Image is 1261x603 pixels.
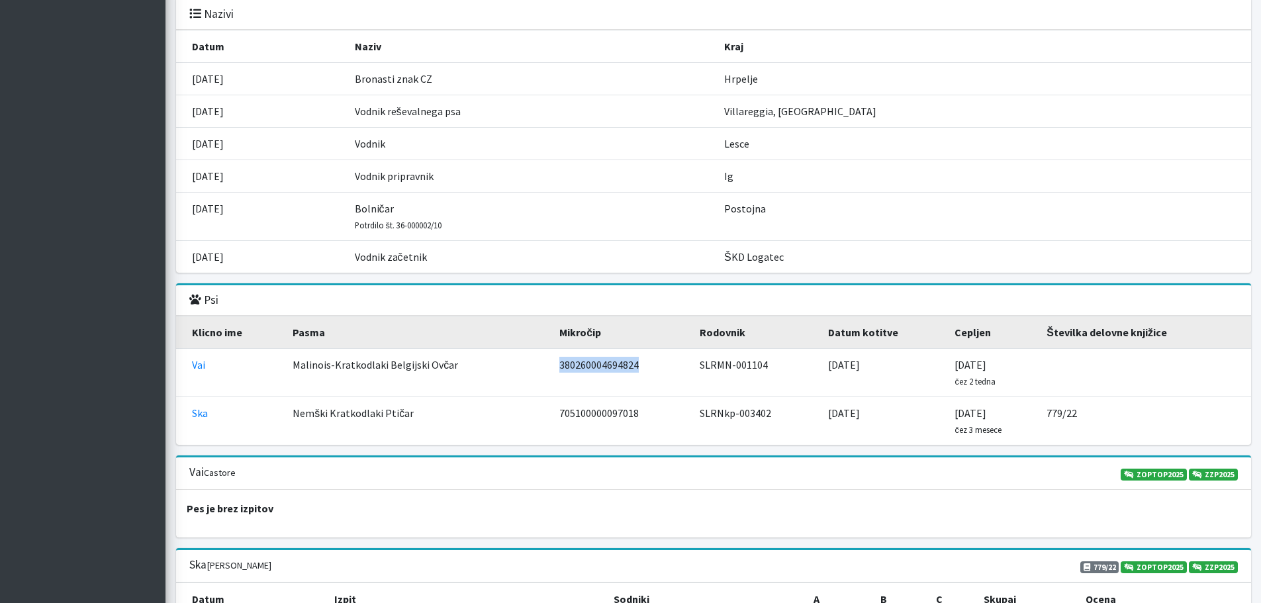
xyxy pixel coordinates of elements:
td: [DATE] [176,160,347,193]
a: ZZP2025 [1189,561,1238,573]
td: Postojna [716,193,1250,241]
td: SLRNkp-003402 [692,397,820,445]
td: Malinois-Kratkodlaki Belgijski Ovčar [285,349,551,397]
h3: Nazivi [189,7,234,21]
td: [DATE] [176,95,347,128]
td: Bolničar [347,193,717,241]
td: [DATE] [176,241,347,273]
td: SLRMN-001104 [692,349,820,397]
td: Bronasti znak CZ [347,63,717,95]
td: Nemški Kratkodlaki Ptičar [285,397,551,445]
th: Datum kotitve [820,316,947,349]
th: Klicno ime [176,316,285,349]
td: [DATE] [176,193,347,241]
small: čez 3 mesece [955,424,1001,435]
a: Vai [192,358,205,371]
th: Naziv [347,30,717,63]
a: ZOPTOP2025 [1121,561,1187,573]
small: čez 2 tedna [955,376,995,387]
td: Vodnik [347,128,717,160]
td: ŠKD Logatec [716,241,1250,273]
h3: Psi [189,293,218,307]
a: Ska [192,406,208,420]
small: [PERSON_NAME] [207,559,271,571]
td: [DATE] [947,349,1039,397]
td: Vodnik pripravnik [347,160,717,193]
small: Potrdilo št. 36-000002/10 [355,220,442,230]
td: 779/22 [1039,397,1250,445]
small: Castore [204,467,236,479]
td: Hrpelje [716,63,1250,95]
strong: Pes je brez izpitov [187,502,273,515]
th: Rodovnik [692,316,820,349]
a: ZOPTOP2025 [1121,469,1187,481]
th: Mikročip [551,316,692,349]
td: Lesce [716,128,1250,160]
h3: Ska [189,558,271,572]
h3: Vai [189,465,236,479]
a: ZZP2025 [1189,469,1238,481]
td: [DATE] [820,349,947,397]
th: Kraj [716,30,1250,63]
th: Cepljen [947,316,1039,349]
td: [DATE] [820,397,947,445]
th: Pasma [285,316,551,349]
span: 779/22 [1080,561,1119,573]
td: Vodnik začetnik [347,241,717,273]
td: [DATE] [176,63,347,95]
th: Datum [176,30,347,63]
td: 380260004694824 [551,349,692,397]
td: 705100000097018 [551,397,692,445]
td: [DATE] [176,128,347,160]
th: Številka delovne knjižice [1039,316,1250,349]
td: Villareggia, [GEOGRAPHIC_DATA] [716,95,1250,128]
td: [DATE] [947,397,1039,445]
td: Ig [716,160,1250,193]
td: Vodnik reševalnega psa [347,95,717,128]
